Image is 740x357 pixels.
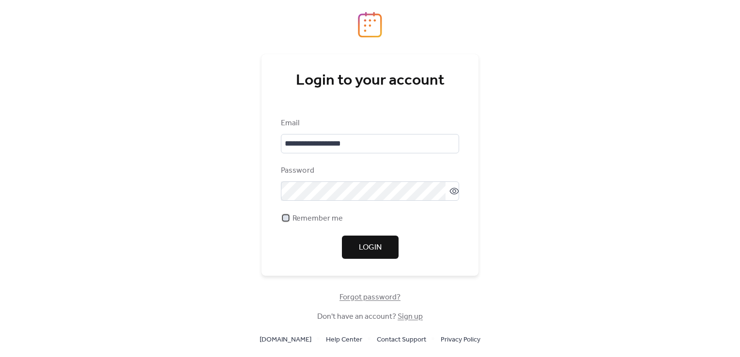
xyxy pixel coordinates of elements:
[377,333,426,345] a: Contact Support
[339,295,401,300] a: Forgot password?
[359,242,382,253] span: Login
[358,12,382,38] img: logo
[281,165,457,177] div: Password
[326,333,362,345] a: Help Center
[317,311,423,323] span: Don't have an account?
[441,334,480,346] span: Privacy Policy
[281,118,457,129] div: Email
[398,309,423,324] a: Sign up
[339,292,401,303] span: Forgot password?
[342,236,399,259] button: Login
[377,334,426,346] span: Contact Support
[260,334,311,346] span: [DOMAIN_NAME]
[326,334,362,346] span: Help Center
[281,71,459,90] div: Login to your account
[260,333,311,345] a: [DOMAIN_NAME]
[441,333,480,345] a: Privacy Policy
[293,213,343,224] span: Remember me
